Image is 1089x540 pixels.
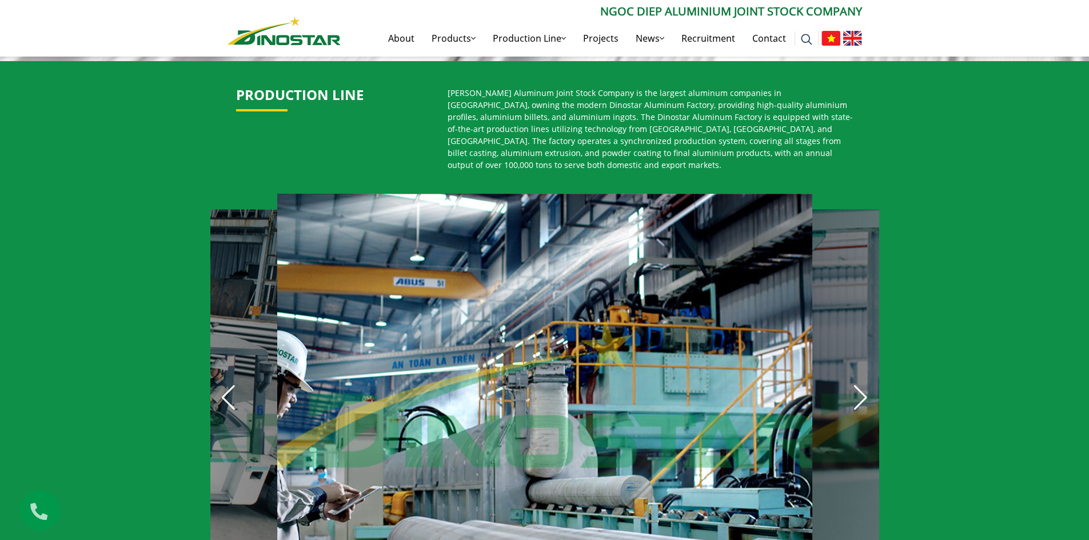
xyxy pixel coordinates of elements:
[341,3,862,20] p: Ngoc Diep Aluminium Joint Stock Company
[228,14,341,45] a: Nhôm Dinostar
[228,17,341,45] img: Nhôm Dinostar
[848,385,873,410] div: Next slide
[673,20,744,57] a: Recruitment
[380,20,423,57] a: About
[744,20,795,57] a: Contact
[216,385,241,410] div: Previous slide
[575,20,627,57] a: Projects
[627,20,673,57] a: News
[843,31,862,46] img: English
[821,31,840,46] img: Tiếng Việt
[423,20,484,57] a: Products
[484,20,575,57] a: Production Line
[448,87,853,171] p: [PERSON_NAME] Aluminum Joint Stock Company is the largest aluminum companies in [GEOGRAPHIC_DATA]...
[236,85,364,104] a: PRODUCTION LINE
[801,34,812,45] img: search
